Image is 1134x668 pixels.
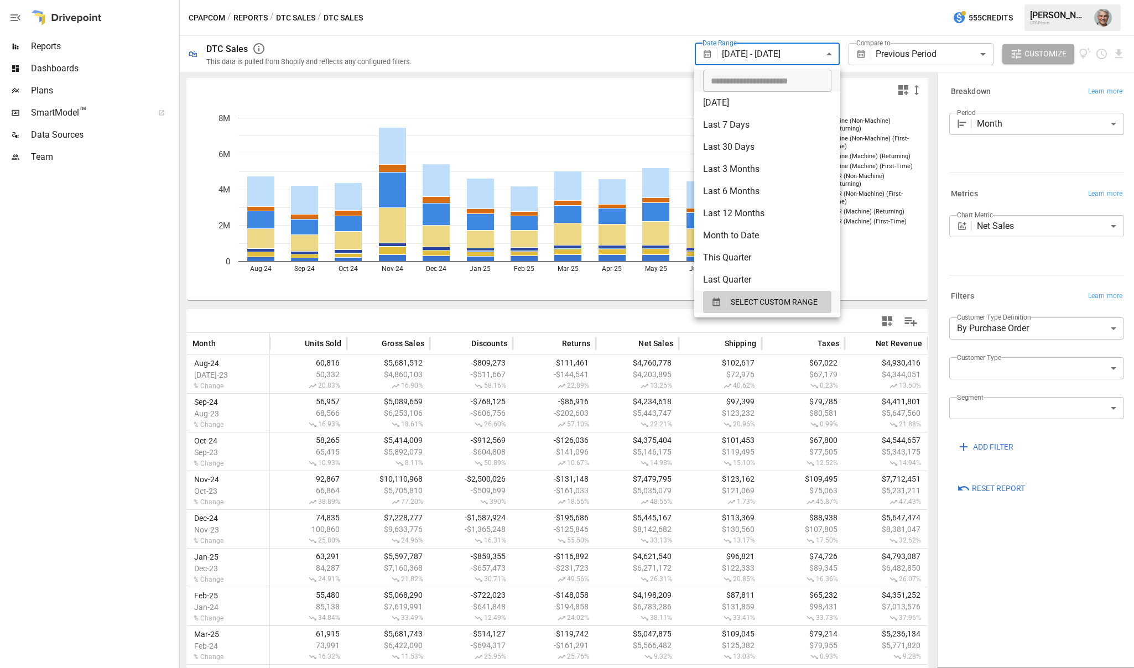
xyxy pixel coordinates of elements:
[731,295,818,309] span: SELECT CUSTOM RANGE
[694,114,840,136] li: Last 7 Days
[694,202,840,225] li: Last 12 Months
[694,180,840,202] li: Last 6 Months
[694,225,840,247] li: Month to Date
[694,136,840,158] li: Last 30 Days
[694,247,840,269] li: This Quarter
[694,92,840,114] li: [DATE]
[694,269,840,291] li: Last Quarter
[694,158,840,180] li: Last 3 Months
[703,291,831,313] button: SELECT CUSTOM RANGE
